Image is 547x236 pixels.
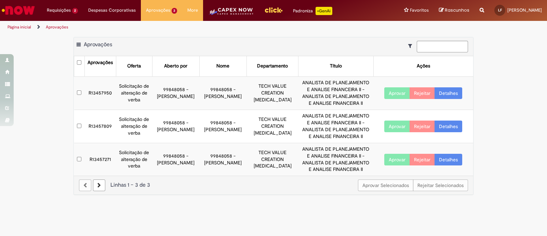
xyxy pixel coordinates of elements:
[246,143,298,176] td: TECH VALUE CREATION [MEDICAL_DATA]
[439,7,469,14] a: Rascunhos
[116,76,152,110] td: Solicitação de alteração de verba
[208,7,254,21] img: CapexLogo5.png
[410,7,429,14] span: Favoritos
[216,63,229,70] div: Nome
[152,76,199,110] td: 99848058 - [PERSON_NAME]
[47,7,71,14] span: Requisições
[116,143,152,176] td: Solicitação de alteração de verba
[5,21,360,34] ul: Trilhas de página
[498,8,502,12] span: LF
[88,7,136,14] span: Despesas Corporativas
[199,110,246,143] td: 99848058 - [PERSON_NAME]
[384,121,410,132] button: Aprovar
[293,7,332,15] div: Padroniza
[257,63,288,70] div: Departamento
[187,7,198,14] span: More
[410,121,435,132] button: Rejeitar
[316,7,332,15] p: +GenAi
[84,143,116,176] td: R13457271
[72,8,78,14] span: 2
[330,63,342,70] div: Título
[199,143,246,176] td: 99848058 - [PERSON_NAME]
[8,24,31,30] a: Página inicial
[384,87,410,99] button: Aprovar
[127,63,141,70] div: Oferta
[507,7,542,13] span: [PERSON_NAME]
[410,87,435,99] button: Rejeitar
[116,110,152,143] td: Solicitação de alteração de verba
[84,41,112,48] span: Aprovações
[298,76,374,110] td: ANALISTA DE PLANEJAMENTO E ANALISE FINANCEIRA II - ANALISTA DE PLANEJAMENTO E ANALISE FINANCEIRA II
[146,7,170,14] span: Aprovações
[435,154,462,165] a: Detalhes
[410,154,435,165] button: Rejeitar
[46,24,68,30] a: Aprovações
[84,76,116,110] td: R13457950
[417,63,430,70] div: Ações
[172,8,177,14] span: 3
[298,143,374,176] td: ANALISTA DE PLANEJAMENTO E ANALISE FINANCEIRA II - ANALISTA DE PLANEJAMENTO E ANALISE FINANCEIRA II
[264,5,283,15] img: click_logo_yellow_360x200.png
[88,59,113,66] div: Aprovações
[84,110,116,143] td: R13457809
[84,56,116,76] th: Aprovações
[408,44,415,48] i: Mostrar filtros para: Suas Solicitações
[298,110,374,143] td: ANALISTA DE PLANEJAMENTO E ANALISE FINANCEIRA II - ANALISTA DE PLANEJAMENTO E ANALISE FINANCEIRA II
[79,181,468,189] div: Linhas 1 − 3 de 3
[384,154,410,165] button: Aprovar
[246,76,298,110] td: TECH VALUE CREATION [MEDICAL_DATA]
[246,110,298,143] td: TECH VALUE CREATION [MEDICAL_DATA]
[1,3,36,17] img: ServiceNow
[435,87,462,99] a: Detalhes
[152,143,199,176] td: 99848058 - [PERSON_NAME]
[199,76,246,110] td: 99848058 - [PERSON_NAME]
[445,7,469,13] span: Rascunhos
[435,121,462,132] a: Detalhes
[152,110,199,143] td: 99848058 - [PERSON_NAME]
[164,63,187,70] div: Aberto por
